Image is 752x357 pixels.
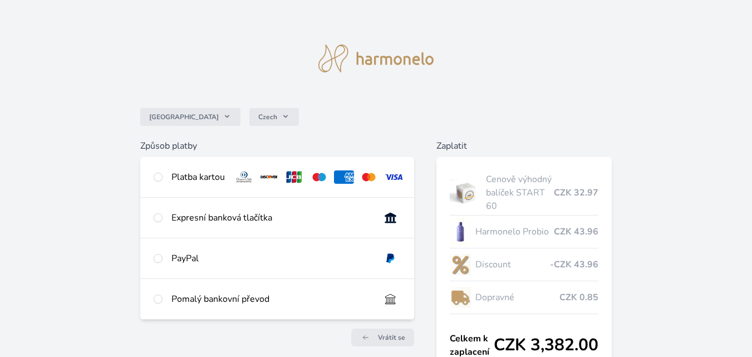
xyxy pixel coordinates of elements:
[554,186,598,199] span: CZK 32.97
[318,45,434,72] img: logo.svg
[380,252,401,265] img: paypal.svg
[450,218,471,246] img: CLEAN_PROBIO_se_stinem_x-lo.jpg
[475,258,550,271] span: Discount
[450,179,481,207] img: start.jpg
[494,335,598,355] span: CZK 3,382.00
[171,252,371,265] div: PayPal
[436,139,612,153] h6: Zaplatit
[450,283,471,311] img: delivery-lo.png
[334,170,355,184] img: amex.svg
[140,139,414,153] h6: Způsob platby
[450,251,471,278] img: discount-lo.png
[258,113,277,121] span: Czech
[358,170,379,184] img: mc.svg
[234,170,254,184] img: diners.svg
[249,108,299,126] button: Czech
[309,170,330,184] img: maestro.svg
[486,173,554,213] span: Cenově výhodný balíček START 60
[140,108,240,126] button: [GEOGRAPHIC_DATA]
[380,211,401,224] img: onlineBanking_CZ.svg
[380,292,401,306] img: bankTransfer_IBAN.svg
[284,170,304,184] img: jcb.svg
[259,170,279,184] img: discover.svg
[378,333,405,342] span: Vrátit se
[559,291,598,304] span: CZK 0.85
[554,225,598,238] span: CZK 43.96
[550,258,598,271] span: -CZK 43.96
[475,225,554,238] span: Harmonelo Probio
[384,170,404,184] img: visa.svg
[351,329,414,346] a: Vrátit se
[171,292,371,306] div: Pomalý bankovní převod
[475,291,559,304] span: Dopravné
[171,170,225,184] div: Platba kartou
[149,113,219,121] span: [GEOGRAPHIC_DATA]
[171,211,371,224] div: Expresní banková tlačítka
